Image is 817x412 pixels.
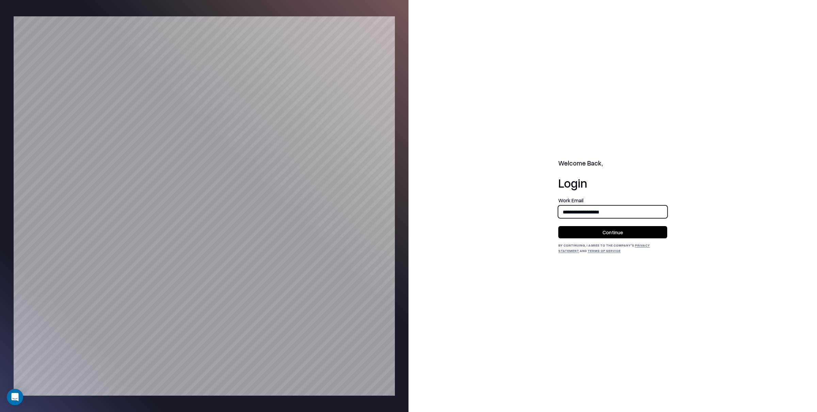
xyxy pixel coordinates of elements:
[588,249,621,253] a: Terms of Service
[558,226,667,238] button: Continue
[558,176,667,190] h1: Login
[558,242,667,253] div: By continuing, I agree to the Company's and
[7,389,23,405] div: Open Intercom Messenger
[558,159,667,168] h2: Welcome Back,
[558,198,667,203] label: Work Email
